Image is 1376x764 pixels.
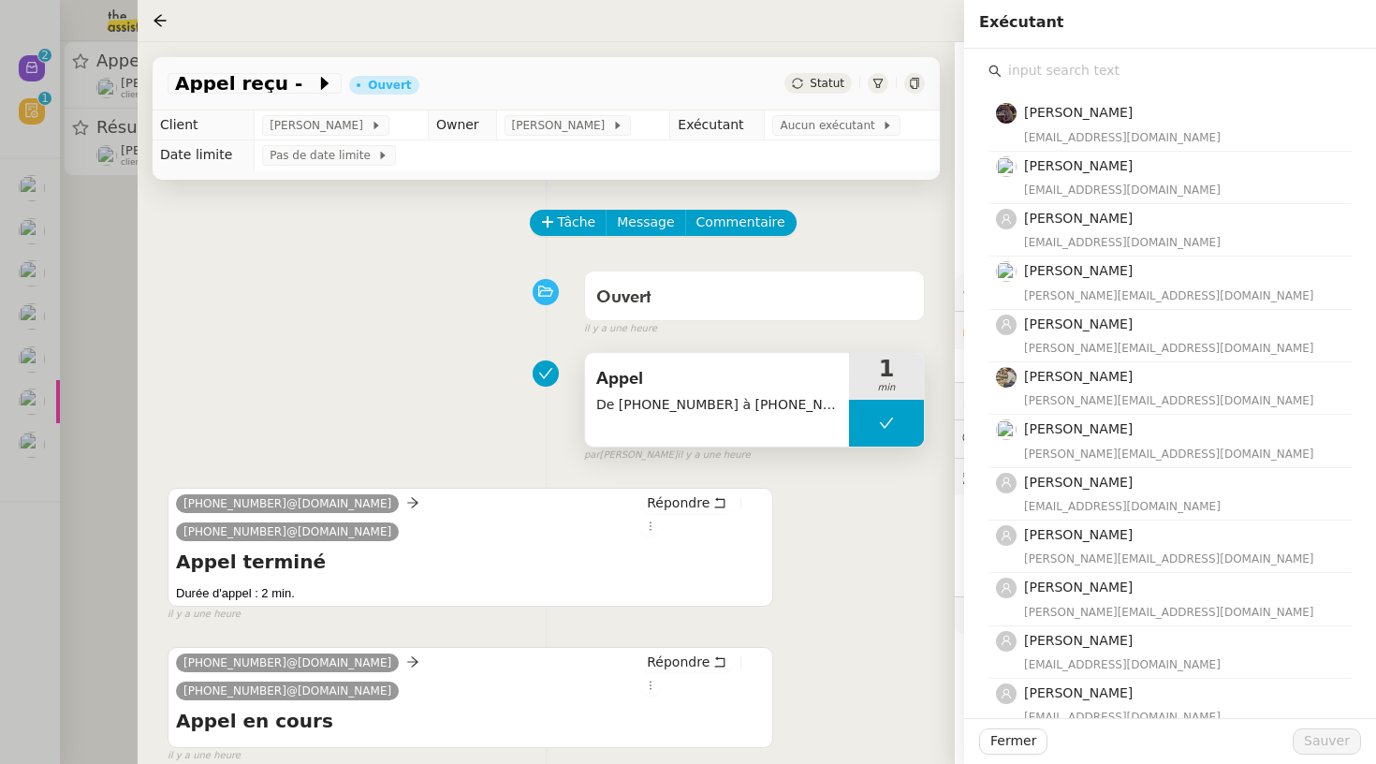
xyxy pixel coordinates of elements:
[996,419,1017,440] img: users%2FPPrFYTsEAUgQy5cK5MCpqKbOX8K2%2Favatar%2FCapture%20d%E2%80%99e%CC%81cran%202023-06-05%20a%...
[1024,445,1340,463] div: [PERSON_NAME][EMAIL_ADDRESS][DOMAIN_NAME]
[1024,550,1340,568] div: [PERSON_NAME][EMAIL_ADDRESS][DOMAIN_NAME]
[1024,708,1340,727] div: [EMAIL_ADDRESS][DOMAIN_NAME]
[962,319,1084,341] span: 🔐
[670,110,765,140] td: Exécutant
[183,656,391,669] span: [PHONE_NUMBER]@[DOMAIN_NAME]
[183,497,391,510] span: [PHONE_NUMBER]@[DOMAIN_NAME]
[176,549,765,575] h4: Appel terminé
[955,420,1376,457] div: 💬Commentaires
[955,597,1376,634] div: 🧴Autres
[270,116,370,135] span: [PERSON_NAME]
[640,492,733,513] button: Répondre
[1024,391,1340,410] div: [PERSON_NAME][EMAIL_ADDRESS][DOMAIN_NAME]
[962,393,1091,408] span: ⏲️
[685,210,797,236] button: Commentaire
[1002,58,1352,83] input: input search text
[176,586,295,600] span: Durée d'appel : 2 min.
[962,431,1082,446] span: 💬
[1024,633,1133,648] span: [PERSON_NAME]
[647,653,710,671] span: Répondre
[678,448,751,463] span: il y a une heure
[996,156,1017,177] img: users%2FyQfMwtYgTqhRP2YHWHmG2s2LYaD3%2Favatar%2Fprofile-pic.png
[183,684,391,698] span: [PHONE_NUMBER]@[DOMAIN_NAME]
[368,80,411,91] div: Ouvert
[1024,685,1133,700] span: [PERSON_NAME]
[1024,233,1340,252] div: [EMAIL_ADDRESS][DOMAIN_NAME]
[153,110,255,140] td: Client
[1024,421,1133,436] span: [PERSON_NAME]
[1024,181,1340,199] div: [EMAIL_ADDRESS][DOMAIN_NAME]
[1024,128,1340,147] div: [EMAIL_ADDRESS][DOMAIN_NAME]
[996,261,1017,282] img: users%2FoFdbodQ3TgNoWt9kP3GXAs5oaCq1%2Favatar%2Fprofile-pic.png
[584,321,657,337] span: il y a une heure
[962,469,1196,484] span: 🕵️
[168,748,241,764] span: il y a une heure
[1024,497,1340,516] div: [EMAIL_ADDRESS][DOMAIN_NAME]
[990,730,1036,752] span: Fermer
[606,210,685,236] button: Message
[1024,263,1133,278] span: [PERSON_NAME]
[1024,339,1340,358] div: [PERSON_NAME][EMAIL_ADDRESS][DOMAIN_NAME]
[584,448,751,463] small: [PERSON_NAME]
[955,274,1376,311] div: ⚙️Procédures
[168,607,241,623] span: il y a une heure
[584,448,600,463] span: par
[996,103,1017,124] img: 2af2e8ed-4e7a-4339-b054-92d163d57814
[596,365,838,393] span: Appel
[1293,728,1361,755] button: Sauver
[979,728,1047,755] button: Fermer
[979,13,1063,31] span: Exécutant
[849,358,924,380] span: 1
[1024,527,1133,542] span: [PERSON_NAME]
[1024,603,1340,622] div: [PERSON_NAME][EMAIL_ADDRESS][DOMAIN_NAME]
[1024,105,1133,120] span: [PERSON_NAME]
[810,77,844,90] span: Statut
[153,140,255,170] td: Date limite
[530,210,607,236] button: Tâche
[183,525,391,538] span: [PHONE_NUMBER]@[DOMAIN_NAME]
[962,282,1060,303] span: ⚙️
[696,212,785,233] span: Commentaire
[1024,158,1133,173] span: [PERSON_NAME]
[640,652,733,672] button: Répondre
[270,146,377,165] span: Pas de date limite
[647,493,710,512] span: Répondre
[955,459,1376,495] div: 🕵️Autres demandes en cours 8
[428,110,496,140] td: Owner
[1024,655,1340,674] div: [EMAIL_ADDRESS][DOMAIN_NAME]
[596,289,651,306] span: Ouvert
[849,380,924,396] span: min
[962,608,1020,623] span: 🧴
[617,212,674,233] span: Message
[512,116,612,135] span: [PERSON_NAME]
[1024,211,1133,226] span: [PERSON_NAME]
[176,708,765,734] h4: Appel en cours
[996,367,1017,388] img: 388bd129-7e3b-4cb1-84b4-92a3d763e9b7
[1024,369,1133,384] span: [PERSON_NAME]
[175,74,315,93] span: Appel reçu -
[596,394,838,416] span: De [PHONE_NUMBER] à [PHONE_NUMBER]
[955,312,1376,348] div: 🔐Données client
[955,383,1376,419] div: ⏲️Tâches 1:44
[558,212,596,233] span: Tâche
[1024,580,1133,595] span: [PERSON_NAME]
[780,116,882,135] span: Aucun exécutant
[1024,475,1133,490] span: [PERSON_NAME]
[1024,286,1340,305] div: [PERSON_NAME][EMAIL_ADDRESS][DOMAIN_NAME]
[1024,316,1133,331] span: [PERSON_NAME]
